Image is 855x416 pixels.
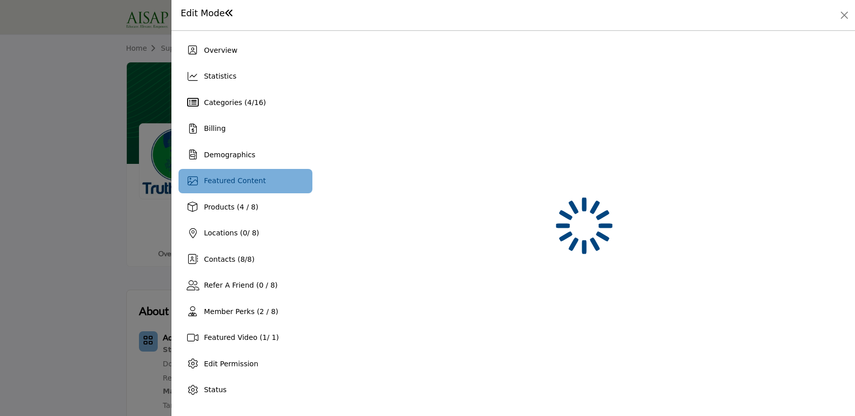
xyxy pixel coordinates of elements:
[247,255,252,263] span: 8
[247,98,252,107] span: 4
[204,386,227,394] span: Status
[204,307,278,316] span: Member Perks (2 / 8)
[204,98,266,107] span: Categories ( / )
[204,255,255,263] span: Contacts ( / )
[837,8,851,22] button: Close
[204,72,236,80] span: Statistics
[204,46,237,54] span: Overview
[204,177,266,185] span: Featured Content
[204,229,259,237] span: Locations ( / 8)
[263,333,267,341] span: 1
[204,333,279,341] span: Featured Video ( / 1)
[204,124,226,132] span: Billing
[204,151,255,159] span: Demographics
[204,360,258,368] span: Edit Permission
[204,281,277,289] span: Refer A Friend (0 / 8)
[243,229,247,237] span: 0
[181,8,234,19] h1: Edit Mode
[254,98,263,107] span: 16
[240,255,245,263] span: 8
[204,203,258,211] span: Products (4 / 8)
